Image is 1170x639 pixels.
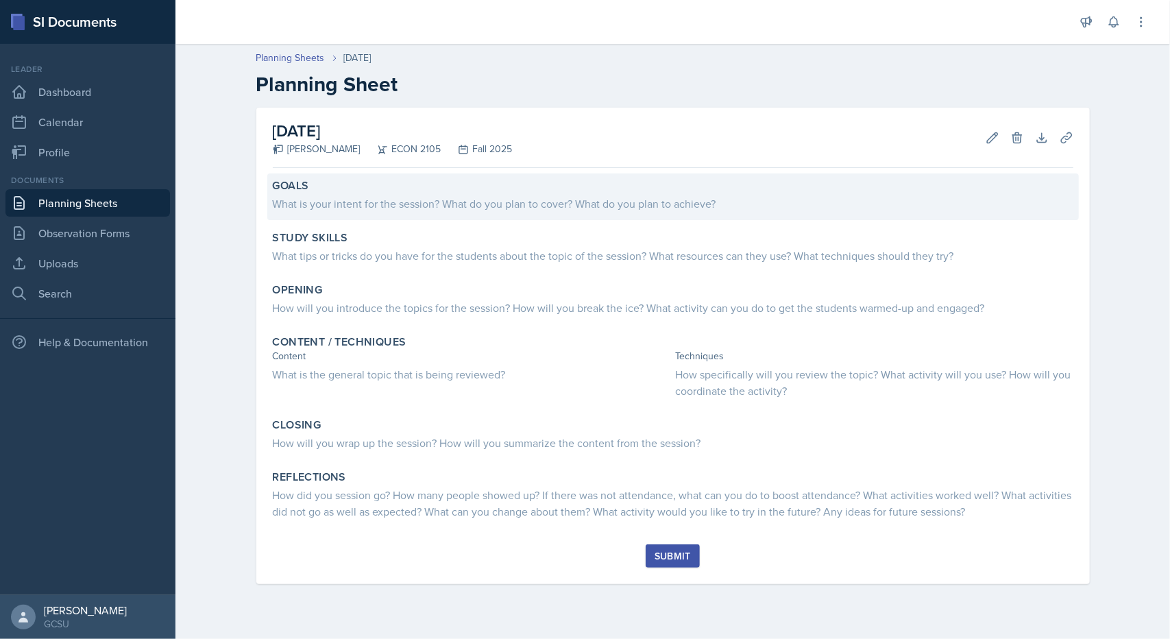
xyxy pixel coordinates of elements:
[273,366,670,383] div: What is the general topic that is being reviewed?
[5,219,170,247] a: Observation Forms
[273,435,1073,451] div: How will you wrap up the session? How will you summarize the content from the session?
[273,349,670,363] div: Content
[273,335,406,349] label: Content / Techniques
[344,51,371,65] div: [DATE]
[5,189,170,217] a: Planning Sheets
[5,63,170,75] div: Leader
[256,51,325,65] a: Planning Sheets
[273,142,361,156] div: [PERSON_NAME]
[273,248,1073,264] div: What tips or tricks do you have for the students about the topic of the session? What resources c...
[273,195,1073,212] div: What is your intent for the session? What do you plan to cover? What do you plan to achieve?
[44,617,127,631] div: GCSU
[256,72,1090,97] h2: Planning Sheet
[273,487,1073,520] div: How did you session go? How many people showed up? If there was not attendance, what can you do t...
[273,300,1073,316] div: How will you introduce the topics for the session? How will you break the ice? What activity can ...
[273,119,513,143] h2: [DATE]
[273,283,323,297] label: Opening
[655,551,691,562] div: Submit
[361,142,441,156] div: ECON 2105
[646,544,700,568] button: Submit
[273,231,348,245] label: Study Skills
[5,328,170,356] div: Help & Documentation
[5,78,170,106] a: Dashboard
[676,349,1073,363] div: Techniques
[5,108,170,136] a: Calendar
[676,366,1073,399] div: How specifically will you review the topic? What activity will you use? How will you coordinate t...
[273,418,321,432] label: Closing
[441,142,513,156] div: Fall 2025
[5,138,170,166] a: Profile
[5,280,170,307] a: Search
[5,250,170,277] a: Uploads
[5,174,170,186] div: Documents
[273,179,309,193] label: Goals
[273,470,346,484] label: Reflections
[44,603,127,617] div: [PERSON_NAME]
